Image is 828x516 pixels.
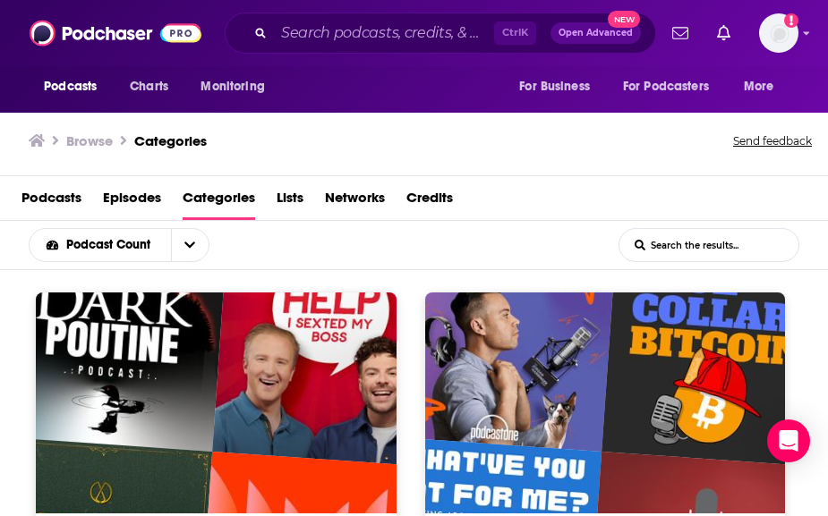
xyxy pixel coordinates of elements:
button: open menu [731,70,797,104]
input: Search podcasts, credits, & more... [274,19,494,47]
button: open menu [30,239,171,251]
a: Categories [134,132,207,149]
svg: Add a profile image [784,13,798,28]
span: For Podcasters [623,74,709,99]
span: Monitoring [201,74,264,99]
span: Ctrl K [494,21,536,45]
span: Charts [130,74,168,99]
h3: Browse [66,132,113,149]
a: Credits [406,183,453,220]
a: Lists [277,183,303,220]
a: Show notifications dropdown [710,18,738,48]
a: Podcasts [21,183,81,220]
button: open menu [611,70,735,104]
button: Show profile menu [759,13,798,53]
a: Networks [325,183,385,220]
span: Podcasts [44,74,97,99]
h2: Choose List sort [29,228,237,262]
span: Logged in as HavasFormulab2b [759,13,798,53]
button: open menu [31,70,120,104]
span: Open Advanced [559,29,633,38]
button: open menu [507,70,612,104]
span: Podcast Count [66,239,157,251]
img: Podchaser - Follow, Share and Rate Podcasts [30,16,201,50]
span: More [744,74,774,99]
button: open menu [188,70,287,104]
button: Open AdvancedNew [551,22,641,44]
a: Episodes [103,183,161,220]
img: The Jordan Harbinger Show [386,222,617,453]
a: Charts [118,70,179,104]
img: User Profile [759,13,798,53]
div: Open Intercom Messenger [767,419,810,462]
img: Help I Sexted My Boss [212,237,443,468]
span: For Business [519,74,590,99]
span: New [608,11,640,28]
div: Search podcasts, credits, & more... [225,13,656,54]
button: open menu [171,229,209,261]
a: Show notifications dropdown [665,18,696,48]
a: Categories [183,183,255,220]
button: Send feedback [728,129,817,154]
